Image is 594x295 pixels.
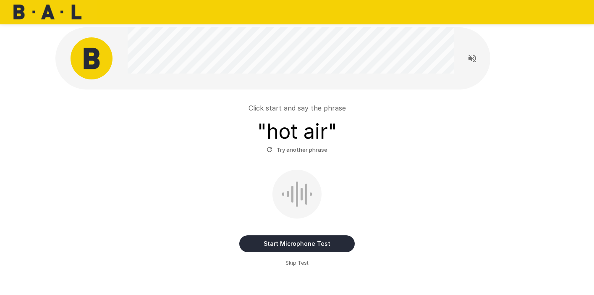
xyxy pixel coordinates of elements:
[464,50,481,67] button: Read questions aloud
[264,143,330,156] button: Try another phrase
[249,103,346,113] p: Click start and say the phrase
[71,37,113,79] img: bal_avatar.png
[239,235,355,252] button: Start Microphone Test
[285,259,309,267] span: Skip Test
[257,120,337,143] h3: " hot air "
